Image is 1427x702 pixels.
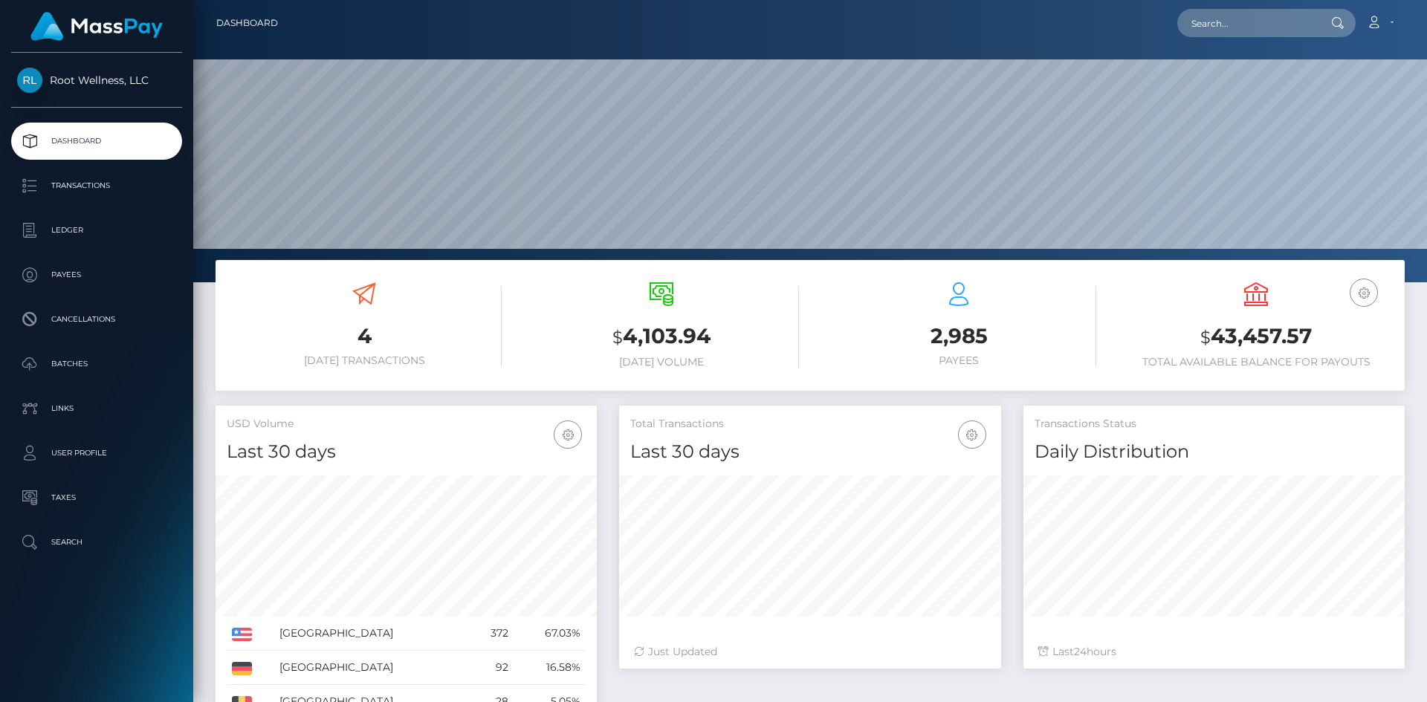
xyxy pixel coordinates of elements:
p: Links [17,397,176,420]
h3: 4 [227,322,502,351]
img: US.png [232,628,252,641]
p: Cancellations [17,308,176,331]
p: Search [17,531,176,553]
p: Batches [17,353,176,375]
h4: Last 30 days [630,439,989,465]
span: Root Wellness, LLC [11,74,182,87]
a: User Profile [11,435,182,472]
p: User Profile [17,442,176,464]
a: Dashboard [216,7,278,39]
p: Payees [17,264,176,286]
img: MassPay Logo [30,12,163,41]
small: $ [1200,327,1211,348]
a: Cancellations [11,301,182,338]
td: 92 [469,651,514,685]
a: Transactions [11,167,182,204]
h3: 43,457.57 [1119,322,1394,352]
a: Payees [11,256,182,293]
input: Search... [1177,9,1317,37]
a: Ledger [11,212,182,249]
a: Dashboard [11,123,182,160]
div: Last hours [1038,644,1390,660]
span: 24 [1074,645,1087,658]
a: Links [11,390,182,427]
a: Batches [11,345,182,383]
h6: Total Available Balance for Payouts [1119,356,1394,368]
p: Ledger [17,219,176,241]
h6: [DATE] Transactions [227,354,502,367]
img: Root Wellness, LLC [17,68,42,93]
h6: [DATE] Volume [524,356,799,368]
td: 67.03% [514,617,586,651]
td: [GEOGRAPHIC_DATA] [274,617,469,651]
p: Transactions [17,175,176,197]
h4: Daily Distribution [1035,439,1394,465]
h3: 2,985 [821,322,1096,351]
td: 372 [469,617,514,651]
h6: Payees [821,354,1096,367]
p: Dashboard [17,130,176,152]
a: Search [11,524,182,561]
small: $ [612,327,623,348]
td: [GEOGRAPHIC_DATA] [274,651,469,685]
h5: Transactions Status [1035,417,1394,432]
td: 16.58% [514,651,586,685]
img: DE.png [232,662,252,675]
h3: 4,103.94 [524,322,799,352]
p: Taxes [17,487,176,509]
h4: Last 30 days [227,439,586,465]
div: Just Updated [634,644,986,660]
a: Taxes [11,479,182,516]
h5: Total Transactions [630,417,989,432]
h5: USD Volume [227,417,586,432]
